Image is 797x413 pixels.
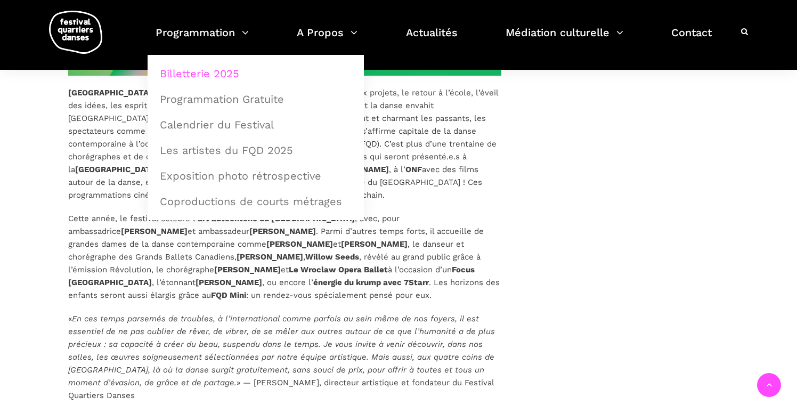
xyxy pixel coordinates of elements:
a: A Propos [297,23,357,55]
strong: FQD Mini [211,290,246,300]
p: Cette année, le festival célèbre l’ , avec, pour ambassadrice et ambassadeur . Parmi d’autres tem... [68,212,501,302]
a: Actualités [406,23,458,55]
strong: [PERSON_NAME] [341,239,408,249]
strong: [PERSON_NAME] [121,226,188,236]
strong: [PERSON_NAME] [214,265,281,274]
a: Contact [671,23,712,55]
strong: [GEOGRAPHIC_DATA], le [DATE] [68,88,193,98]
img: logo-fqd-med [49,11,102,54]
a: Les artistes du FQD 2025 [153,138,358,163]
a: Coproductions de courts métrages [153,189,358,214]
p: – Septembre marque le début des nouveaux projets, le retour à l’école, l’éveil des idées, les esp... [68,86,501,201]
strong: Willow Seeds [305,252,359,262]
p: « » — [PERSON_NAME], directeur artistique et fondateur du Festival Quartiers Danses [68,312,501,402]
a: Calendrier du Festival [153,112,358,137]
a: Médiation culturelle [506,23,623,55]
strong: [GEOGRAPHIC_DATA] [75,165,159,174]
a: Programmation Gratuite [153,87,358,111]
a: Billetterie 2025 [153,61,358,86]
strong: énergie du krump avec 7Starr [313,278,429,287]
a: Programmation [156,23,249,55]
strong: [PERSON_NAME] [266,239,333,249]
strong: Le Wroclaw Opera Ballet [289,265,388,274]
strong: [PERSON_NAME] [196,278,262,287]
strong: ONF [405,165,422,174]
strong: [PERSON_NAME] [237,252,303,262]
a: Exposition photo rétrospective [153,164,358,188]
em: En ces temps parsemés de troubles, à l’international comme parfois au sein même de nos foyers, il... [68,314,495,387]
strong: [PERSON_NAME] [249,226,316,236]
